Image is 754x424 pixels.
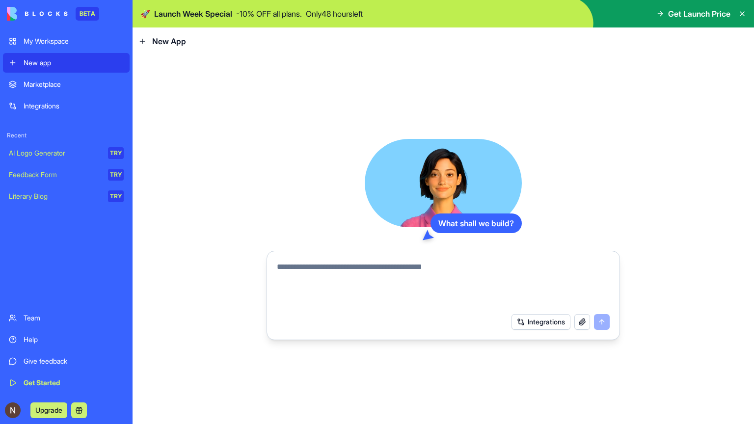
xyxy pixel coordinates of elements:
div: TRY [108,169,124,181]
a: Feedback FormTRY [3,165,130,185]
div: Integrations [24,101,124,111]
div: My Workspace [24,36,124,46]
a: Team [3,308,130,328]
div: Marketplace [24,79,124,89]
div: What shall we build? [431,213,522,233]
a: AI Logo GeneratorTRY [3,143,130,163]
button: Upgrade [30,402,67,418]
img: ACg8ocLEiUxpif2uH0_CcwpX9pd2F8I36g01oFe_Glr45tNxYFb7MA=s96-c [5,402,21,418]
span: Recent [3,132,130,139]
span: Launch Week Special [154,8,232,20]
button: Integrations [512,314,570,330]
a: Literary BlogTRY [3,186,130,206]
p: - 10 % OFF all plans. [236,8,302,20]
div: Literary Blog [9,191,101,201]
a: BETA [7,7,99,21]
div: Team [24,313,124,323]
a: Give feedback [3,351,130,371]
div: Feedback Form [9,170,101,180]
span: 🚀 [140,8,150,20]
a: My Workspace [3,31,130,51]
a: Get Started [3,373,130,393]
a: Integrations [3,96,130,116]
div: New app [24,58,124,68]
a: New app [3,53,130,73]
div: Help [24,335,124,344]
p: Only 48 hours left [306,8,363,20]
div: AI Logo Generator [9,148,101,158]
a: Marketplace [3,75,130,94]
a: Help [3,330,130,349]
a: Upgrade [30,405,67,415]
div: TRY [108,190,124,202]
div: Get Started [24,378,124,388]
img: logo [7,7,68,21]
div: TRY [108,147,124,159]
span: New App [152,35,186,47]
span: Get Launch Price [668,8,730,20]
div: BETA [76,7,99,21]
div: Give feedback [24,356,124,366]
